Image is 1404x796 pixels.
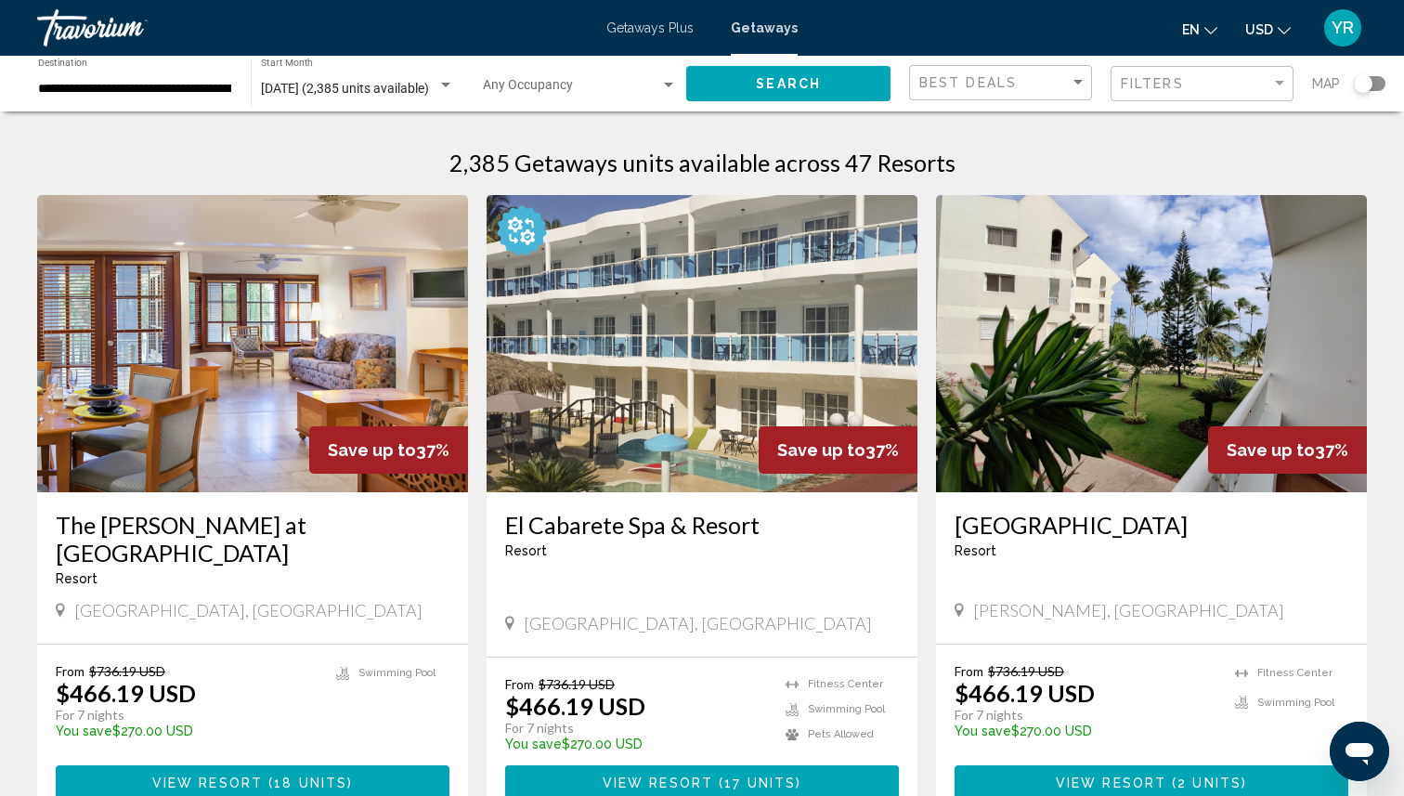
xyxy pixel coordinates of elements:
a: El Cabarete Spa & Resort [505,511,899,539]
a: Getaways Plus [606,20,694,35]
span: ( ) [1166,776,1247,790]
span: Swimming Pool [358,667,435,679]
p: $466.19 USD [955,679,1095,707]
span: Filters [1121,76,1184,91]
span: [PERSON_NAME], [GEOGRAPHIC_DATA] [973,600,1284,620]
p: $466.19 USD [505,692,645,720]
span: ( ) [713,776,801,790]
span: Fitness Center [1257,667,1332,679]
span: 17 units [724,776,796,790]
span: [DATE] (2,385 units available) [261,81,429,96]
h1: 2,385 Getaways units available across 47 Resorts [449,149,955,176]
span: View Resort [1056,776,1166,790]
img: A200I01X.jpg [37,195,468,492]
span: From [955,663,983,679]
button: Change language [1182,16,1217,43]
span: From [56,663,84,679]
p: For 7 nights [505,720,767,737]
mat-select: Sort by [919,75,1086,91]
span: Pets Allowed [808,728,874,740]
span: View Resort [603,776,713,790]
span: You save [955,724,1011,738]
p: $270.00 USD [56,724,318,738]
span: View Resort [152,776,263,790]
button: Filter [1111,65,1293,103]
span: Save up to [777,440,865,460]
span: USD [1245,22,1273,37]
div: 37% [1208,426,1367,474]
span: You save [56,724,112,738]
img: 3930E01X.jpg [936,195,1367,492]
span: ( ) [263,776,353,790]
span: Swimming Pool [1257,697,1334,709]
span: Fitness Center [808,678,883,690]
a: The [PERSON_NAME] at [GEOGRAPHIC_DATA] [56,511,449,567]
span: $736.19 USD [988,663,1064,679]
p: $270.00 USD [955,724,1216,738]
span: From [505,676,534,692]
span: en [1182,22,1200,37]
span: Save up to [328,440,416,460]
a: Getaways [731,20,798,35]
span: Best Deals [919,75,1017,90]
button: Search [686,66,890,100]
button: Change currency [1245,16,1291,43]
span: Save up to [1227,440,1315,460]
p: For 7 nights [56,707,318,724]
iframe: Button to launch messaging window [1330,722,1389,781]
span: YR [1332,19,1354,37]
div: 37% [309,426,468,474]
p: For 7 nights [955,707,1216,724]
span: You save [505,737,562,751]
button: User Menu [1319,8,1367,47]
span: 18 units [274,776,347,790]
span: Resort [56,571,97,586]
p: $466.19 USD [56,679,196,707]
a: Travorium [37,9,588,46]
span: 2 units [1177,776,1241,790]
img: D826E01X.jpg [487,195,917,492]
span: $736.19 USD [539,676,615,692]
span: Swimming Pool [808,703,885,715]
span: Resort [505,543,547,558]
div: 37% [759,426,917,474]
span: Map [1312,71,1340,97]
a: [GEOGRAPHIC_DATA] [955,511,1348,539]
span: Resort [955,543,996,558]
span: $736.19 USD [89,663,165,679]
p: $270.00 USD [505,737,767,751]
span: [GEOGRAPHIC_DATA], [GEOGRAPHIC_DATA] [74,600,422,620]
span: [GEOGRAPHIC_DATA], [GEOGRAPHIC_DATA] [524,613,872,633]
span: Search [756,77,821,92]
